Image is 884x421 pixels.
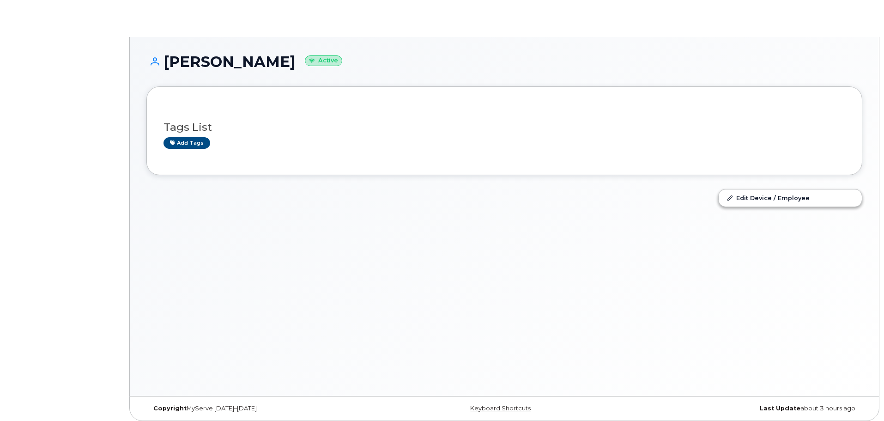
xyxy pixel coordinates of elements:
h1: [PERSON_NAME] [146,54,862,70]
small: Active [305,55,342,66]
strong: Last Update [760,405,800,412]
div: MyServe [DATE]–[DATE] [146,405,385,412]
strong: Copyright [153,405,187,412]
a: Edit Device / Employee [719,189,862,206]
a: Add tags [163,137,210,149]
div: about 3 hours ago [624,405,862,412]
h3: Tags List [163,122,845,133]
a: Keyboard Shortcuts [470,405,531,412]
